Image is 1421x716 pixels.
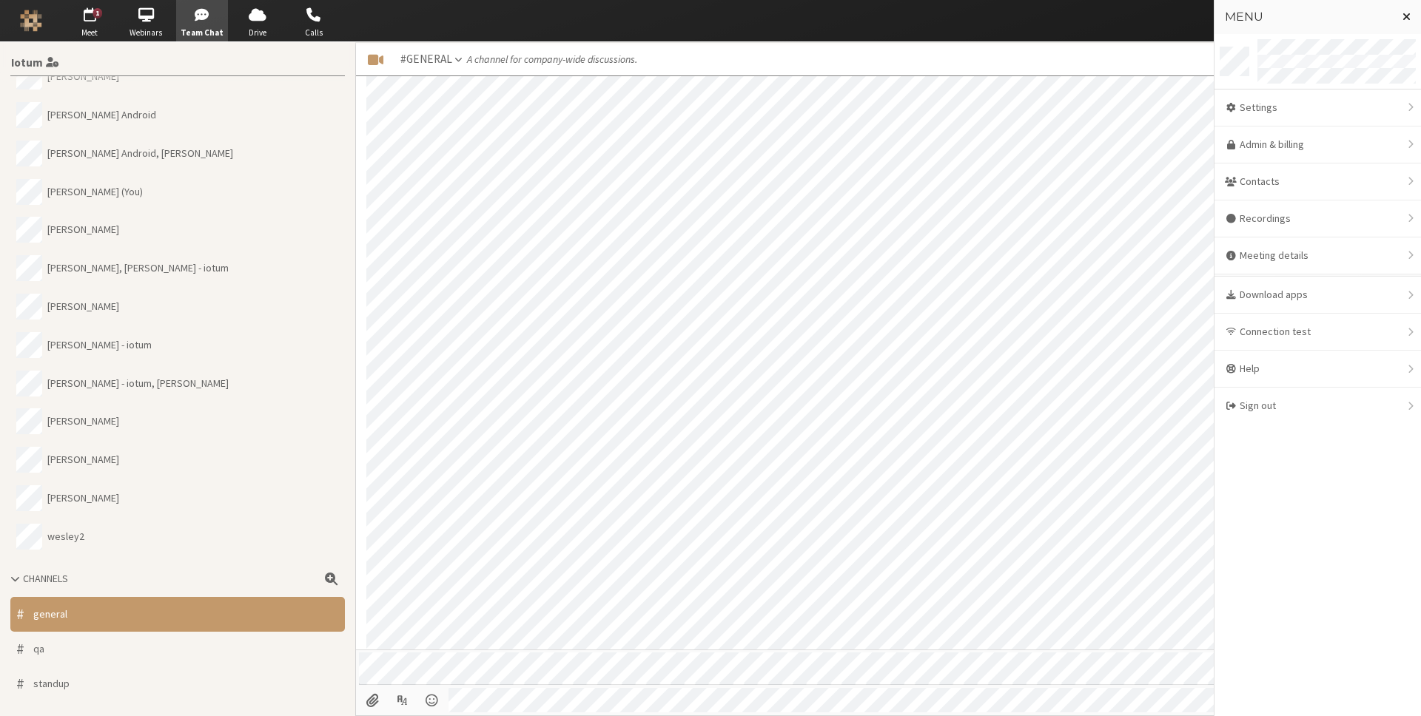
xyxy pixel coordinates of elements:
[1215,89,1421,126] div: Settings
[33,641,44,657] span: qa
[10,666,345,701] button: #standup
[23,572,68,585] span: Channels
[11,57,43,70] span: Iotum
[1215,277,1421,314] div: Download apps
[10,96,345,135] button: [PERSON_NAME] Android
[1215,351,1421,388] div: Help
[10,402,345,441] button: [PERSON_NAME]
[360,43,391,75] button: Start a meeting
[10,632,345,666] button: #qa
[1215,237,1421,274] div: Meeting details
[120,27,172,39] span: Webinars
[16,672,24,695] span: #
[1215,314,1421,351] div: Connection test
[10,597,345,632] button: #general
[419,688,446,713] button: Open menu
[10,517,345,555] button: wesley2
[389,688,416,713] button: Show formatting
[232,27,283,39] span: Drive
[5,47,64,75] button: Notifications paused until Oct 7, 2025, 12:10 PM
[1225,10,1390,24] h3: Menu
[10,479,345,518] button: [PERSON_NAME]
[64,27,115,39] span: Meet
[10,288,345,326] button: [PERSON_NAME]
[10,172,345,211] button: [PERSON_NAME] (You)
[288,27,340,39] span: Calls
[33,676,70,692] span: standup
[10,441,345,479] button: [PERSON_NAME]
[16,638,24,660] span: #
[10,58,345,96] button: [PERSON_NAME]
[467,52,637,67] span: A channel for company-wide discussions.
[1215,388,1421,424] div: Sign out
[93,8,103,18] div: 1
[10,249,345,288] button: [PERSON_NAME], [PERSON_NAME] - iotum
[10,135,345,173] button: [PERSON_NAME] Android, [PERSON_NAME]
[20,10,42,32] img: Iotum
[1215,163,1421,200] div: Contacts
[176,27,228,39] span: Team Chat
[33,607,67,622] span: general
[10,325,345,364] button: [PERSON_NAME] - iotum
[1215,126,1421,163] a: Admin & billing
[394,48,467,71] button: #general
[10,364,345,402] button: [PERSON_NAME] - iotum, [PERSON_NAME]
[16,603,24,625] span: #
[10,211,345,249] button: [PERSON_NAME]
[1215,200,1421,237] div: Recordings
